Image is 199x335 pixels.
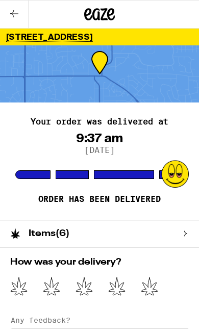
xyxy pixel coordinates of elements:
p: Order has been delivered [38,194,161,204]
span: Help [23,7,44,16]
h2: Items ( 6 ) [29,229,69,238]
div: 9:37 am [76,131,123,145]
p: [DATE] [84,145,115,155]
h2: Your order was delivered at [31,118,168,126]
h2: How was your delivery? [10,257,189,267]
input: Any feedback? [10,313,189,328]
